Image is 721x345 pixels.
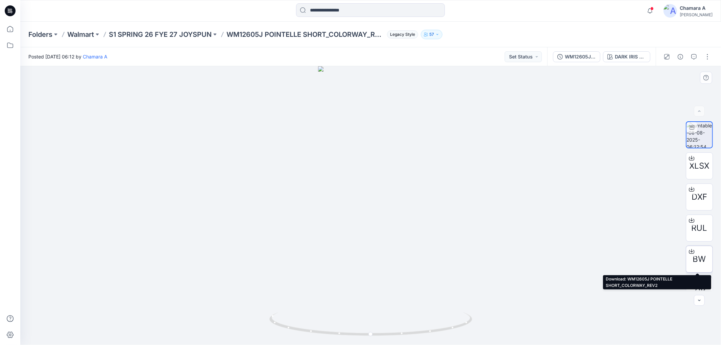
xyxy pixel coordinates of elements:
[692,191,707,203] span: DXF
[28,53,107,60] span: Posted [DATE] 06:12 by
[28,30,52,39] a: Folders
[680,4,713,12] div: Chamara A
[693,284,705,296] span: ZIP
[687,122,712,148] img: turntable-08-08-2025-06:12:54
[692,222,707,234] span: RUL
[693,253,706,265] span: BW
[429,31,434,38] p: 57
[690,160,710,172] span: XLSX
[565,53,596,60] div: WM12605J POINTELLE SHORT_COLORWAY_REV2
[675,51,686,62] button: Details
[615,53,646,60] div: DARK IRIS 2051146
[603,51,650,62] button: DARK IRIS 2051146
[226,30,384,39] p: WM12605J POINTELLE SHORT_COLORWAY_REV2
[384,30,418,39] button: Legacy Style
[387,30,418,39] span: Legacy Style
[67,30,94,39] a: Walmart
[680,12,713,17] div: [PERSON_NAME]
[553,51,600,62] button: WM12605J POINTELLE SHORT_COLORWAY_REV2
[83,54,107,59] a: Chamara A
[421,30,442,39] button: 57
[664,4,677,18] img: avatar
[109,30,212,39] a: S1 SPRING 26 FYE 27 JOYSPUN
